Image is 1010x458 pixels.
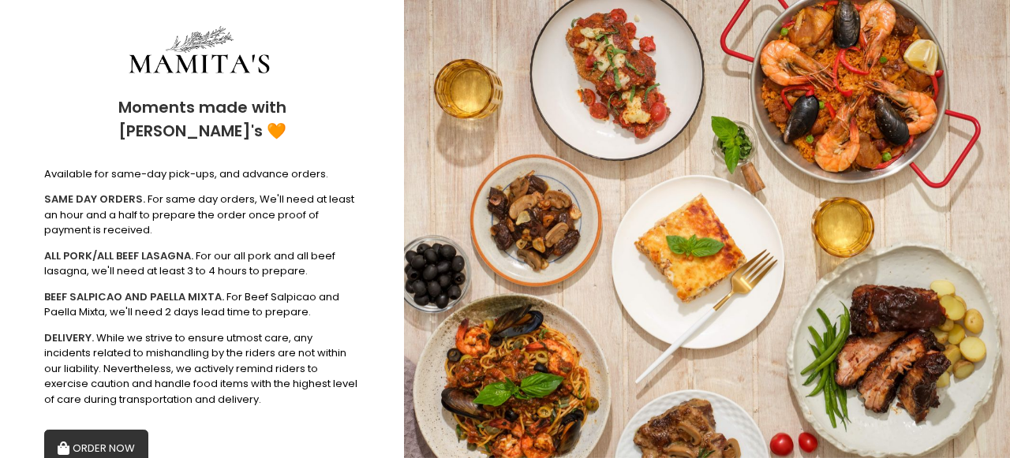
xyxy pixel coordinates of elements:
b: BEEF SALPICAO AND PAELLA MIXTA. [44,289,224,304]
div: For same day orders, We'll need at least an hour and a half to prepare the order once proof of pa... [44,192,360,238]
div: For our all pork and all beef lasagna, we'll need at least 3 to 4 hours to prepare. [44,248,360,279]
b: DELIVERY. [44,330,94,345]
div: While we strive to ensure utmost care, any incidents related to mishandling by the riders are not... [44,330,360,408]
div: Available for same-day pick-ups, and advance orders. [44,166,360,182]
div: For Beef Salpicao and Paella Mixta, we'll need 2 days lead time to prepare. [44,289,360,320]
b: ALL PORK/ALL BEEF LASAGNA. [44,248,193,263]
b: SAME DAY ORDERS. [44,192,145,207]
img: Mamitas PH [81,24,318,83]
div: Moments made with [PERSON_NAME]'s 🧡 [44,83,360,156]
